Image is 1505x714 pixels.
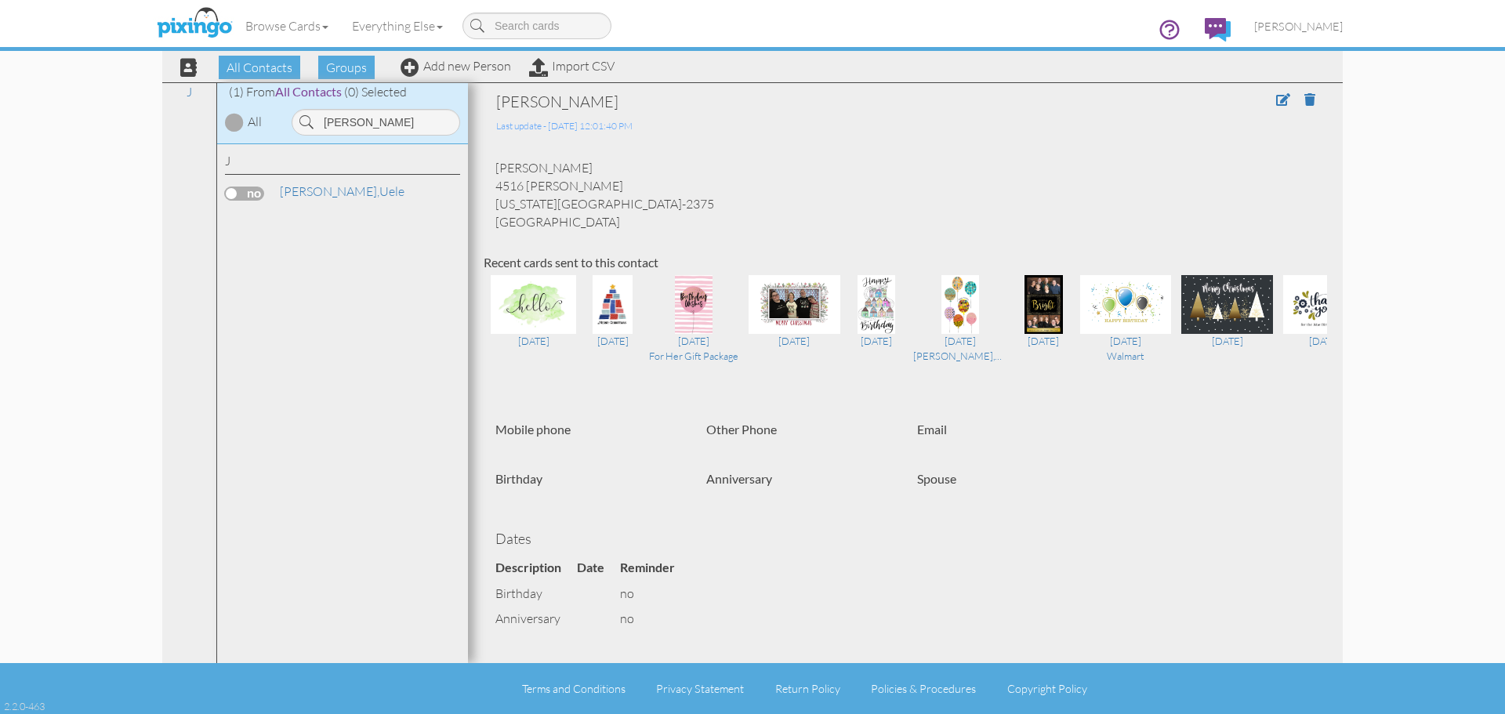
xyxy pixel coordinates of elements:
img: 49235-1-1608325030840-ff8b6ad21bf49330-qa.jpg [1181,275,1273,334]
img: pixingo logo [153,4,236,43]
span: Groups [318,56,375,79]
h4: Dates [495,531,1315,547]
div: Walmart [1080,349,1172,363]
a: [DATE] [586,295,639,349]
span: [PERSON_NAME], [280,183,379,199]
img: 71589-1-1639412689056-efeb73c79808c1df-qa.jpg [1024,275,1063,334]
a: Copyright Policy [1007,682,1087,695]
a: [DATE] [749,295,840,349]
strong: Other Phone [706,422,777,437]
div: [DATE] [491,334,576,348]
input: Search cards [462,13,611,39]
th: Date [577,555,620,581]
span: All Contacts [275,84,342,99]
strong: Email [917,422,947,437]
div: J [225,152,460,175]
a: Uele [278,182,406,201]
a: [DATE] [PERSON_NAME],Walmart [913,295,1007,363]
div: All [248,113,262,131]
div: [DATE] [1283,334,1366,348]
span: Last update - [DATE] 12:01:40 PM [496,120,633,132]
a: [DATE] For Her Gift Package [649,295,738,363]
div: (1) From [217,83,468,101]
td: anniversary [495,606,577,632]
a: [DATE] [491,295,576,349]
div: [DATE] [1080,334,1172,348]
div: [PERSON_NAME] 4516 [PERSON_NAME] [US_STATE][GEOGRAPHIC_DATA]-2375 [GEOGRAPHIC_DATA] [484,159,1327,230]
strong: Recent cards sent to this contact [484,255,658,270]
div: [DATE] [850,334,903,348]
div: [DATE] [1181,334,1273,348]
div: [DATE] [913,334,1007,348]
strong: Anniversary [706,471,772,486]
div: [DATE] [649,334,738,348]
a: Everything Else [340,6,455,45]
div: [PERSON_NAME],Walmart [913,349,1007,363]
a: [DATE] [1283,295,1366,349]
div: [DATE] [586,334,639,348]
img: 124511-1-1733173296132-7d1ae771045cdb65-qa.jpg [675,275,713,334]
span: (0) Selected [344,84,407,100]
a: Return Policy [775,682,840,695]
td: no [620,581,691,607]
th: Reminder [620,555,691,581]
a: J [179,82,200,101]
div: [PERSON_NAME] [496,91,1146,113]
a: Import CSV [529,58,615,74]
strong: Mobile phone [495,422,571,437]
div: 2.2.0-463 [4,699,45,713]
img: 89993-1-1670445375346-4743a285c31329c3-qa.jpg [941,275,979,334]
th: Description [495,555,577,581]
a: Add new Person [401,58,511,74]
strong: Birthday [495,471,542,486]
a: [DATE] [1017,295,1070,349]
a: Privacy Statement [656,682,744,695]
div: [DATE] [749,334,840,348]
a: [PERSON_NAME] [1242,6,1354,46]
img: 70852-1-1638819914606-762afa87a87f64e9-qa.jpg [1080,275,1172,334]
span: [PERSON_NAME] [1254,20,1343,33]
img: 108337-1-1702315560930-a69165fa3304e92c-qa.jpg [749,275,840,334]
div: [DATE] [1017,334,1070,348]
td: birthday [495,581,577,607]
a: Browse Cards [234,6,340,45]
strong: Spouse [917,471,956,486]
a: [DATE] Walmart [1080,295,1172,363]
span: All Contacts [219,56,300,79]
a: [DATE] [850,295,903,349]
td: no [620,606,691,632]
a: [DATE] [1181,295,1273,349]
img: 107893-1-1701885535751-2419239f4dec3640-qa.jpg [858,275,895,334]
img: 125219-1-1733937256856-a42b099d7f53ece3-qa.jpg [593,275,633,334]
img: comments.svg [1205,18,1231,42]
img: 11926-1-1603264892905-1e6fa0c482be6d74-qa.jpg [1283,275,1366,334]
a: Policies & Procedures [871,682,976,695]
a: Terms and Conditions [522,682,626,695]
div: For Her Gift Package [649,349,738,363]
img: 134920-1-1755726657780-7bceb9755e16ee74-qa.jpg [491,275,576,334]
